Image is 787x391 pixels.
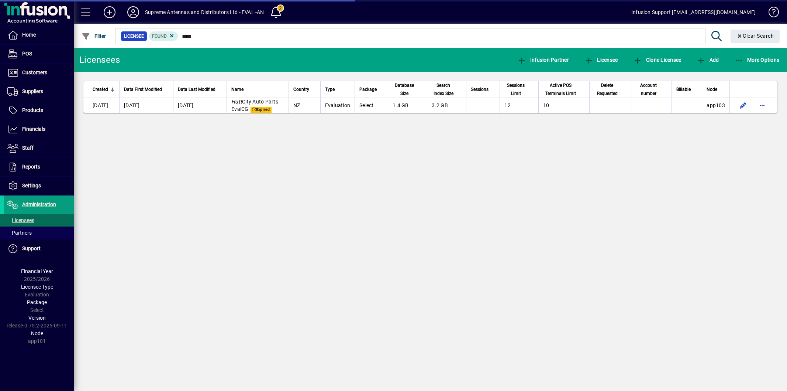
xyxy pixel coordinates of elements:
button: Edit [737,99,749,111]
a: Customers [4,64,74,82]
a: Support [4,239,74,258]
td: [DATE] [83,98,119,113]
span: Settings [22,183,41,188]
div: Data Last Modified [178,85,222,93]
span: Clone Licensee [633,57,681,63]
span: Suppliers [22,88,43,94]
div: Billable [676,85,697,93]
span: Products [22,107,43,113]
a: Staff [4,139,74,157]
span: Package [27,299,47,305]
div: Infusion Support [EMAIL_ADDRESS][DOMAIN_NAME] [631,6,756,18]
button: Add [695,53,721,67]
span: Staff [22,145,34,151]
a: POS [4,45,74,63]
a: Financials [4,120,74,139]
span: Home [22,32,36,38]
td: [DATE] [173,98,227,113]
div: Database Size [393,81,422,98]
span: Support [22,245,41,251]
span: Account number [636,81,660,98]
span: Licensee Type [21,284,53,290]
div: Package [359,85,383,93]
td: NZ [289,98,320,113]
div: Type [325,85,351,93]
span: Customers [22,69,47,75]
span: Package [359,85,377,93]
td: 12 [500,98,538,113]
a: Products [4,101,74,120]
span: Financials [22,126,45,132]
span: Database Size [393,81,416,98]
mat-chip: Found Status: Found [149,31,178,41]
button: Licensee [583,53,620,67]
span: Sessions [471,85,489,93]
span: app103.prod.infusionbusinesssoftware.com [707,102,725,108]
span: Delete Requested [594,81,621,98]
span: Expired [251,107,272,113]
div: Name [231,85,284,93]
span: Data First Modified [124,85,162,93]
span: Administration [22,201,56,207]
span: Infusion Partner [517,57,569,63]
span: Licensee [124,33,144,40]
button: Clone Licensee [631,53,683,67]
div: Licensees [79,54,120,66]
div: Delete Requested [594,81,627,98]
button: More Options [733,53,781,67]
td: [DATE] [119,98,173,113]
span: Clear Search [736,33,774,39]
span: City Auto Parts EvalCG [231,99,278,112]
button: More options [756,99,768,111]
span: Sessions Limit [504,81,527,98]
span: More Options [735,57,780,63]
span: Filter [82,33,106,39]
div: Account number [636,81,667,98]
span: Active POS Terminals Limit [543,81,578,98]
a: Home [4,26,74,44]
span: Country [293,85,309,93]
button: Add [98,6,121,19]
div: Supreme Antennas and Distributors Ltd - EVAL -AN [145,6,264,18]
td: 10 [538,98,589,113]
span: Version [28,315,46,321]
span: Name [231,85,244,93]
td: Select [355,98,388,113]
span: Search Index Size [432,81,455,98]
span: Data Last Modified [178,85,215,93]
div: Search Index Size [432,81,462,98]
span: Partners [7,230,32,236]
a: Settings [4,177,74,195]
span: Reports [22,164,40,170]
div: Sessions Limit [504,81,534,98]
div: Created [93,85,115,93]
a: Knowledge Base [763,1,778,25]
em: Hutt [231,99,242,105]
div: Active POS Terminals Limit [543,81,585,98]
span: POS [22,51,32,57]
td: 1.4 GB [388,98,427,113]
div: Sessions [471,85,495,93]
td: Evaluation [320,98,355,113]
button: Clear [731,30,780,43]
div: Country [293,85,316,93]
a: Licensees [4,214,74,227]
span: Type [325,85,335,93]
a: Partners [4,227,74,239]
button: Profile [121,6,145,19]
button: Infusion Partner [515,53,571,67]
a: Reports [4,158,74,176]
div: Node [707,85,725,93]
span: Billable [676,85,691,93]
a: Suppliers [4,82,74,101]
span: Financial Year [21,268,53,274]
button: Filter [80,30,108,43]
span: Licensees [7,217,34,223]
span: Add [697,57,719,63]
td: 3.2 GB [427,98,466,113]
div: Data First Modified [124,85,169,93]
span: Node [31,330,43,336]
span: Found [152,34,167,39]
span: Node [707,85,717,93]
span: Created [93,85,108,93]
